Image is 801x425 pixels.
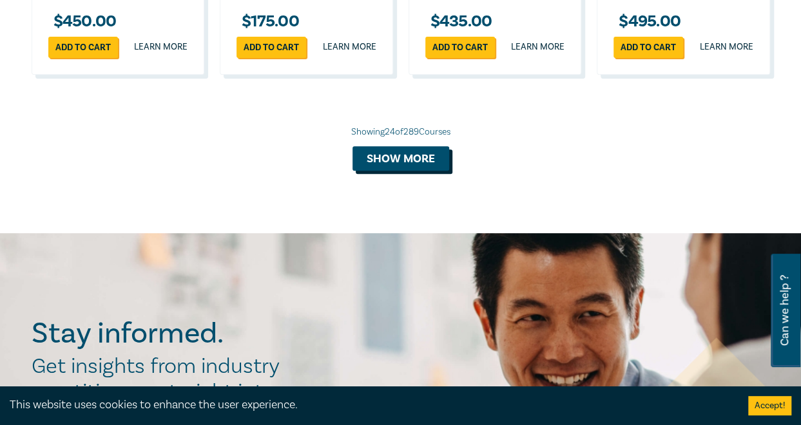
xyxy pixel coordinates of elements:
h3: $ 450.00 [48,13,117,30]
div: This website uses cookies to enhance the user experience. [10,397,729,413]
a: Add to cart [425,37,495,58]
a: Add to cart [613,37,683,58]
div: Showing 24 of 289 Courses [32,126,770,138]
h2: Stay informed. [32,317,336,350]
a: Add to cart [48,37,118,58]
a: Learn more [134,41,188,53]
button: Show more [352,146,449,171]
button: Accept cookies [748,396,791,415]
h3: $ 175.00 [236,13,299,30]
h3: $ 495.00 [613,13,680,30]
span: Can we help ? [778,261,791,359]
a: Add to cart [236,37,306,58]
h3: $ 435.00 [425,13,492,30]
a: Learn more [323,41,376,53]
a: Learn more [511,41,565,53]
a: Learn more [700,41,753,53]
